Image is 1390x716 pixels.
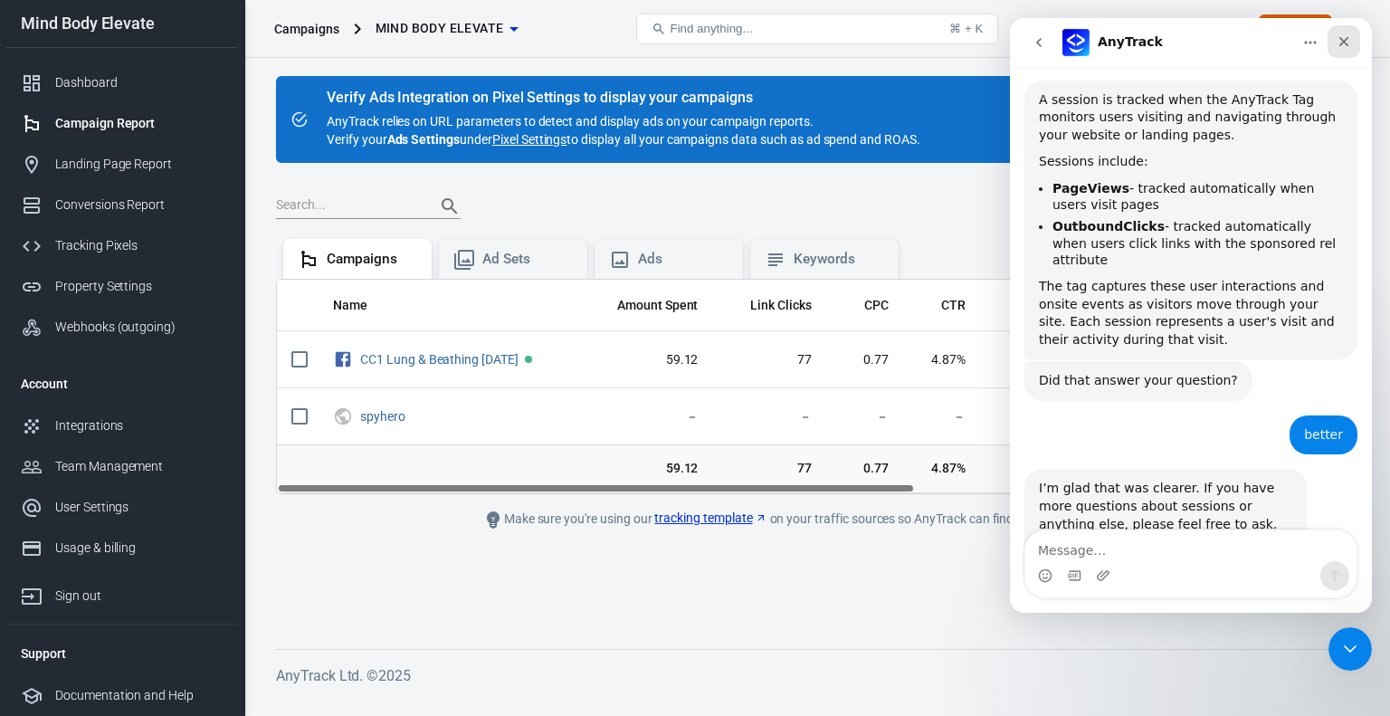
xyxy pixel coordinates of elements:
a: Property Settings [6,266,238,307]
button: Upgrade [1259,14,1332,43]
div: Campaigns [274,20,339,38]
a: Sign out [6,568,238,616]
span: The average cost for each link click [841,294,889,316]
span: CTR [941,297,966,315]
div: AnyTrack relies on URL parameters to detect and display ads on your campaign reports. Verify your... [327,91,920,148]
span: Link Clicks [750,297,812,315]
div: Conversions Report [55,196,224,215]
iframe: Intercom live chat [1010,18,1372,613]
div: Ads [638,250,728,269]
span: The percentage of times people saw your ad and performed a link click [941,294,966,316]
span: 35 [995,460,1121,478]
span: The percentage of times people saw your ad and performed a link click [918,294,966,316]
div: Ad Sets [482,250,573,269]
span: OutboundClick [995,297,1102,315]
span: 34 [995,351,1121,369]
span: The estimated total amount of money you've spent on your campaign, ad set or ad during its schedule. [594,294,699,316]
span: － [594,408,699,426]
a: Sign out [1332,7,1376,51]
span: spyhero [360,410,408,423]
span: 0.77 [841,460,889,478]
a: User Settings [6,487,238,528]
div: Mind Body Elevate [6,15,238,32]
div: User Settings [55,498,224,517]
a: Dashboard [6,62,238,103]
div: Landing Page Report [55,155,224,174]
div: ⌘ + K [949,22,983,35]
span: Find anything... [670,22,752,35]
span: CPC [864,297,889,315]
a: CC1 Lung & Beathing [DATE] [360,352,519,367]
span: CC1 Lung & Beathing 06.30.2025 [360,353,521,366]
div: Sign out [55,587,224,606]
span: － [918,408,966,426]
span: Mind Body Elevate [376,17,504,40]
div: Campaigns [327,250,417,269]
button: Find anything...⌘ + K [636,14,998,44]
span: 4.87% [918,351,966,369]
a: Campaign Report [6,103,238,144]
span: Active [525,356,532,363]
div: Campaign Report [55,114,224,133]
span: 77 [727,351,812,369]
div: Property Settings [55,277,224,296]
span: － [727,408,812,426]
span: 77 [727,460,812,478]
span: － [841,408,889,426]
li: Support [6,632,238,675]
a: Pixel Settings [492,130,566,148]
span: The estimated total amount of money you've spent on your campaign, ad set or ad during its schedule. [617,294,699,316]
div: Webhooks (outgoing) [55,318,224,337]
span: Amount Spent [617,297,699,315]
span: The number of clicks on links within the ad that led to advertiser-specified destinations [727,294,812,316]
div: scrollable content [277,280,1357,493]
span: 1 [995,408,1121,426]
iframe: Intercom live chat [1328,627,1372,671]
span: 4.87% [918,460,966,478]
a: Integrations [6,406,238,446]
span: The number of clicks on links within the ad that led to advertiser-specified destinations [750,294,812,316]
div: Usage & billing [55,539,224,558]
strong: Ads Settings [387,132,461,147]
svg: Facebook Ads [333,348,353,370]
span: The average cost for each link click [864,294,889,316]
span: 59.12 [594,460,699,478]
a: Usage & billing [6,528,238,568]
button: Search [428,185,471,228]
div: Make sure you're using our on your traffic sources so AnyTrack can find your campaigns properly. [410,509,1224,530]
span: Name [333,297,391,315]
div: Dashboard [55,73,224,92]
li: Account [6,362,238,406]
svg: UTM & Web Traffic [333,406,353,427]
a: spyhero [360,409,405,424]
a: tracking template [654,509,766,528]
a: Team Management [6,446,238,487]
div: Documentation and Help [55,686,224,705]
